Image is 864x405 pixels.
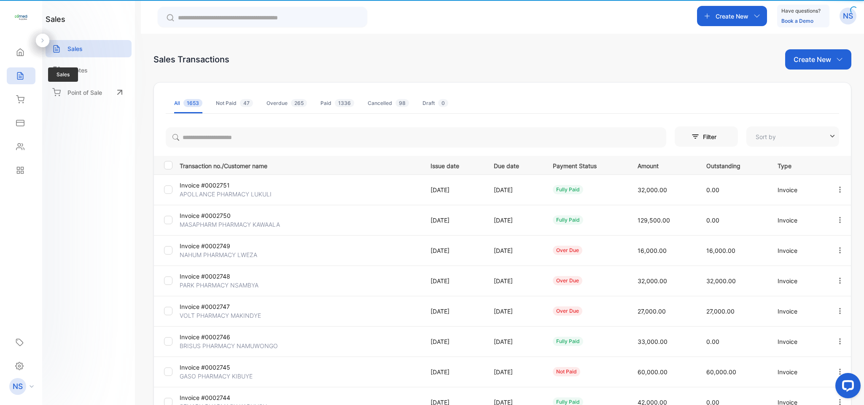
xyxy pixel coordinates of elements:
[778,307,818,316] p: Invoice
[494,216,536,225] p: [DATE]
[706,277,736,284] span: 32,000.00
[553,337,583,346] div: fully paid
[431,246,477,255] p: [DATE]
[638,277,667,284] span: 32,000.00
[46,40,132,57] a: Sales
[843,11,853,21] p: NS
[368,99,409,107] div: Cancelled
[716,12,748,21] p: Create New
[746,126,839,147] button: Sort by
[840,6,856,26] button: NS
[180,363,260,372] p: Invoice #0002745
[706,160,760,170] p: Outstanding
[174,99,202,107] div: All
[431,185,477,194] p: [DATE]
[15,11,27,24] img: logo
[431,337,477,346] p: [DATE]
[494,160,536,170] p: Due date
[180,393,260,402] p: Invoice #0002744
[320,99,354,107] div: Paid
[180,250,260,259] p: NAHUM PHARMACY LWEZA
[180,241,260,250] p: Invoice #0002749
[431,276,477,285] p: [DATE]
[183,99,202,107] span: 1653
[778,276,818,285] p: Invoice
[180,190,272,198] p: APOLLANCE PHARMACY LUKULI
[553,160,620,170] p: Payment Status
[553,215,583,225] div: fully paid
[423,99,448,107] div: Draft
[67,66,88,75] p: Quotes
[335,99,354,107] span: 1336
[180,341,278,350] p: BRISUS PHARMACY NAMUWONGO
[48,67,78,82] span: Sales
[553,276,582,285] div: over due
[266,99,307,107] div: Overdue
[216,99,253,107] div: Not Paid
[494,276,536,285] p: [DATE]
[638,247,667,254] span: 16,000.00
[829,370,864,405] iframe: LiveChat chat widget
[67,44,83,53] p: Sales
[396,99,409,107] span: 98
[638,368,668,375] span: 60,000.00
[494,307,536,316] p: [DATE]
[781,18,813,24] a: Book a Demo
[638,308,666,315] span: 27,000.00
[785,49,851,70] button: Create New
[778,337,818,346] p: Invoice
[180,160,420,170] p: Transaction no./Customer name
[180,220,280,229] p: MASAPHARM PHARMACY KAWAALA
[431,367,477,376] p: [DATE]
[778,216,818,225] p: Invoice
[180,281,260,290] p: PARK PHARMACY NSAMBYA
[180,311,261,320] p: VOLT PHARMACY MAKINDYE
[494,246,536,255] p: [DATE]
[778,367,818,376] p: Invoice
[291,99,307,107] span: 265
[638,338,668,345] span: 33,000.00
[706,217,719,224] span: 0.00
[756,132,776,141] p: Sort by
[778,160,818,170] p: Type
[778,246,818,255] p: Invoice
[778,185,818,194] p: Invoice
[706,338,719,345] span: 0.00
[706,308,735,315] span: 27,000.00
[180,181,260,190] p: Invoice #0002751
[638,186,667,193] span: 32,000.00
[438,99,448,107] span: 0
[153,53,229,66] div: Sales Transactions
[180,372,260,381] p: GASO PHARMACY KIBUYE
[46,83,132,102] a: Point of Sale
[67,88,102,97] p: Point of Sale
[240,99,253,107] span: 47
[431,216,477,225] p: [DATE]
[706,368,736,375] span: 60,000.00
[638,217,670,224] span: 129,500.00
[46,62,132,79] a: Quotes
[553,185,583,194] div: fully paid
[494,337,536,346] p: [DATE]
[494,367,536,376] p: [DATE]
[794,54,831,64] p: Create New
[180,272,260,281] p: Invoice #0002748
[431,307,477,316] p: [DATE]
[431,160,477,170] p: Issue date
[13,381,23,392] p: NS
[553,306,582,316] div: over due
[180,302,260,311] p: Invoice #0002747
[180,211,260,220] p: Invoice #0002750
[638,160,689,170] p: Amount
[781,7,821,15] p: Have questions?
[46,13,65,25] h1: sales
[553,367,580,376] div: not paid
[180,333,260,341] p: Invoice #0002746
[706,186,719,193] span: 0.00
[553,246,582,255] div: over due
[706,247,735,254] span: 16,000.00
[697,6,767,26] button: Create New
[494,185,536,194] p: [DATE]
